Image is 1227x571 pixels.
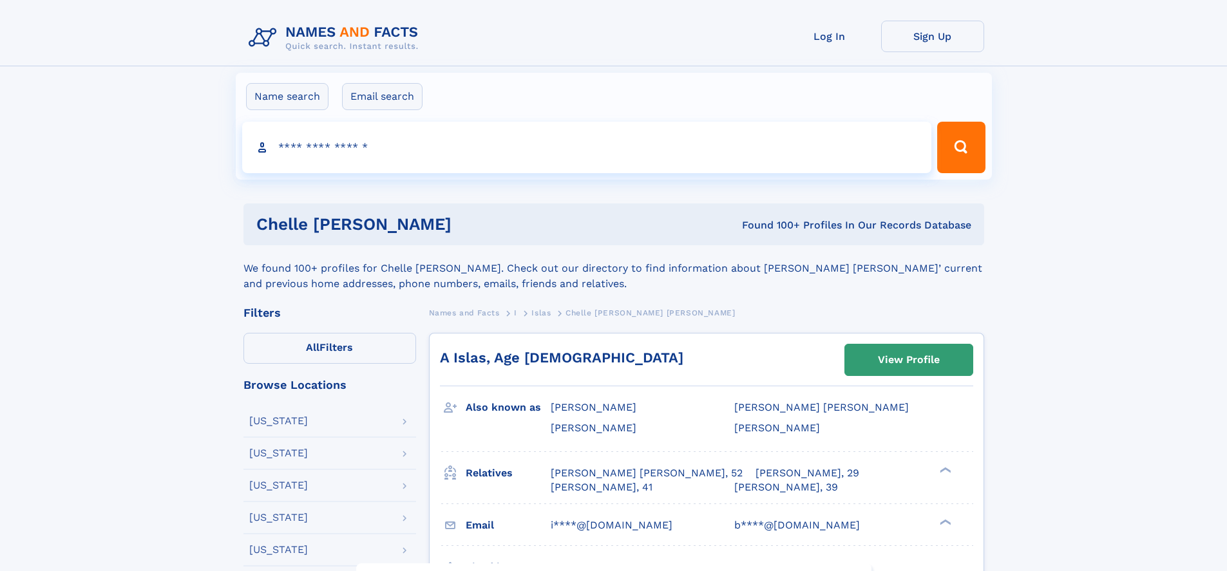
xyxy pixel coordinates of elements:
a: View Profile [845,344,973,375]
h3: Email [466,514,551,536]
div: ❯ [937,465,952,474]
input: search input [242,122,932,173]
a: A Islas, Age [DEMOGRAPHIC_DATA] [440,350,683,366]
div: Browse Locations [243,379,416,391]
span: [PERSON_NAME] [PERSON_NAME] [734,401,909,413]
div: [US_STATE] [249,480,308,491]
div: [US_STATE] [249,545,308,555]
span: All [306,341,319,353]
a: Names and Facts [429,304,500,321]
label: Email search [342,83,423,110]
a: [PERSON_NAME], 41 [551,480,652,494]
div: Filters [243,307,416,319]
button: Search Button [937,122,985,173]
a: [PERSON_NAME], 29 [756,466,859,480]
img: Logo Names and Facts [243,21,429,55]
a: Islas [531,304,551,321]
h1: Chelle [PERSON_NAME] [256,216,597,232]
div: [US_STATE] [249,448,308,458]
label: Name search [246,83,328,110]
span: Islas [531,308,551,317]
h3: Also known as [466,397,551,418]
span: [PERSON_NAME] [551,422,636,434]
div: Found 100+ Profiles In Our Records Database [596,218,971,232]
a: Sign Up [881,21,984,52]
div: We found 100+ profiles for Chelle [PERSON_NAME]. Check out our directory to find information abou... [243,245,984,292]
span: Chelle [PERSON_NAME] [PERSON_NAME] [566,308,735,317]
a: I [514,304,517,321]
div: View Profile [878,345,940,375]
a: Log In [778,21,881,52]
a: [PERSON_NAME] [PERSON_NAME], 52 [551,466,743,480]
h3: Relatives [466,462,551,484]
span: [PERSON_NAME] [551,401,636,413]
a: [PERSON_NAME], 39 [734,480,838,494]
span: [PERSON_NAME] [734,422,820,434]
div: [US_STATE] [249,416,308,426]
div: [US_STATE] [249,512,308,523]
label: Filters [243,333,416,364]
span: I [514,308,517,317]
div: ❯ [937,518,952,526]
